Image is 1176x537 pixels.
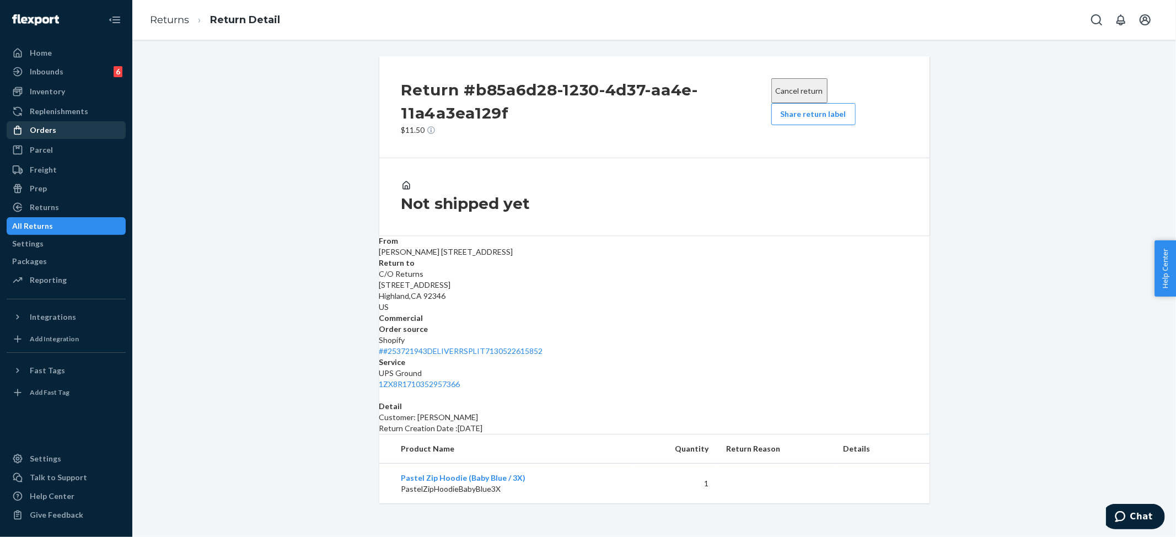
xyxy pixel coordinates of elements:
[7,141,126,159] a: Parcel
[379,423,930,434] p: Return Creation Date : [DATE]
[7,362,126,379] button: Fast Tags
[7,308,126,326] button: Integrations
[7,469,126,486] button: Talk to Support
[7,384,126,401] a: Add Fast Tag
[379,368,422,378] span: UPS Ground
[7,253,126,270] a: Packages
[7,235,126,253] a: Settings
[7,198,126,216] a: Returns
[379,434,633,464] th: Product Name
[401,194,907,213] h3: Not shipped yet
[835,434,930,464] th: Details
[1086,9,1108,31] button: Open Search Box
[7,330,126,348] a: Add Integration
[210,14,280,26] a: Return Detail
[717,434,835,464] th: Return Reason
[379,324,930,335] dt: Order source
[30,47,52,58] div: Home
[401,125,771,136] p: $11.50
[771,78,828,103] button: Cancel return
[30,275,67,286] div: Reporting
[1134,9,1156,31] button: Open account menu
[12,221,53,232] div: All Returns
[633,463,717,503] td: 1
[379,346,543,356] a: ##253721943DELIVERRSPLIT7130522615852
[1110,9,1132,31] button: Open notifications
[30,164,57,175] div: Freight
[104,9,126,31] button: Close Navigation
[7,63,126,80] a: Inbounds6
[30,509,83,520] div: Give Feedback
[379,313,423,323] strong: Commercial
[7,83,126,100] a: Inventory
[30,66,63,77] div: Inbounds
[1154,240,1176,297] button: Help Center
[379,247,513,256] span: [PERSON_NAME] [STREET_ADDRESS]
[379,412,930,423] p: Customer: [PERSON_NAME]
[30,202,59,213] div: Returns
[379,357,930,368] dt: Service
[7,103,126,120] a: Replenishments
[12,256,47,267] div: Packages
[12,14,59,25] img: Flexport logo
[30,125,56,136] div: Orders
[401,484,625,495] p: PastelZipHoodieBabyBlue3X
[379,257,930,268] dt: Return to
[150,14,189,26] a: Returns
[30,144,53,155] div: Parcel
[401,473,526,482] a: Pastel Zip Hoodie (Baby Blue / 3X)
[379,268,930,280] p: C/O Returns
[771,103,856,125] button: Share return label
[30,106,88,117] div: Replenishments
[379,280,930,291] p: [STREET_ADDRESS]
[30,472,87,483] div: Talk to Support
[30,453,61,464] div: Settings
[1106,504,1165,531] iframe: Opens a widget where you can chat to one of our agents
[379,302,930,313] p: US
[7,271,126,289] a: Reporting
[114,66,122,77] div: 6
[401,78,771,125] h2: Return #b85a6d28-1230-4d37-aa4e-11a4a3ea129f
[12,238,44,249] div: Settings
[30,312,76,323] div: Integrations
[141,4,289,36] ol: breadcrumbs
[379,401,930,412] dt: Detail
[633,434,717,464] th: Quantity
[30,365,65,376] div: Fast Tags
[379,291,930,302] p: Highland , CA 92346
[30,491,74,502] div: Help Center
[7,450,126,468] a: Settings
[7,44,126,62] a: Home
[379,379,460,389] a: 1ZX8R1710352957366
[7,180,126,197] a: Prep
[30,86,65,97] div: Inventory
[30,183,47,194] div: Prep
[7,506,126,524] button: Give Feedback
[379,235,930,246] dt: From
[379,335,930,357] div: Shopify
[7,487,126,505] a: Help Center
[7,217,126,235] a: All Returns
[7,121,126,139] a: Orders
[30,388,69,397] div: Add Fast Tag
[7,161,126,179] a: Freight
[30,334,79,343] div: Add Integration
